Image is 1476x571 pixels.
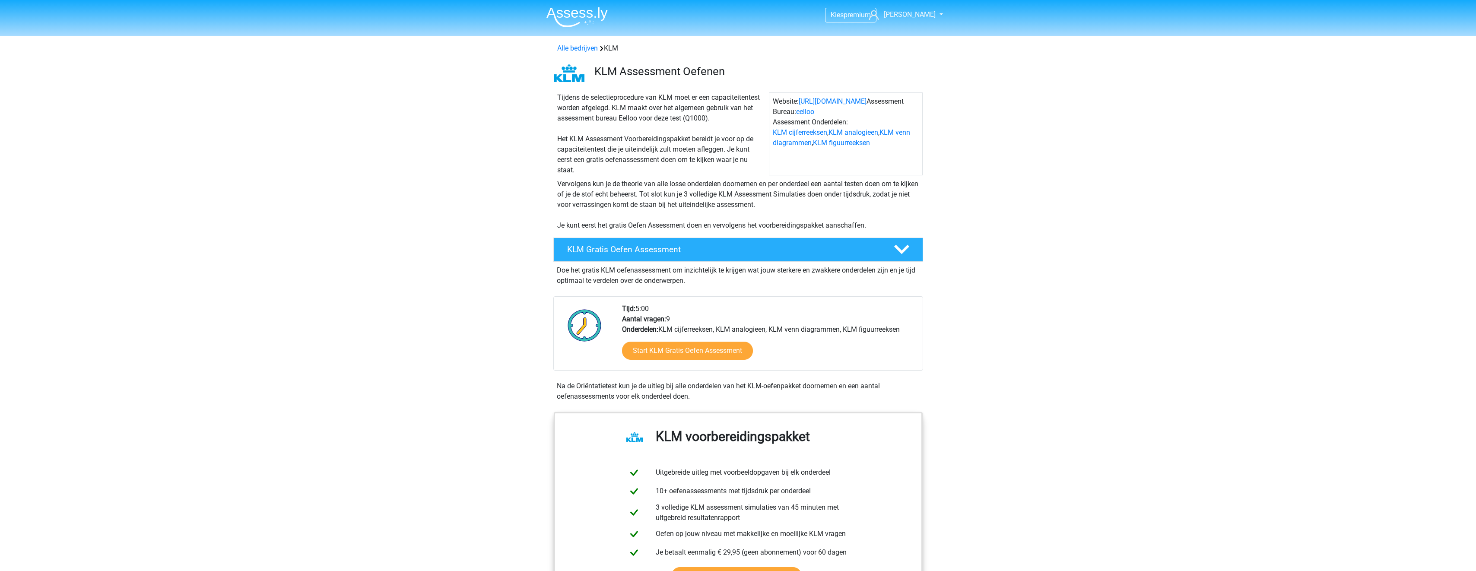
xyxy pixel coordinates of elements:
div: Vervolgens kun je de theorie van alle losse onderdelen doornemen en per onderdeel een aantal test... [554,179,923,231]
a: KLM Gratis Oefen Assessment [550,238,927,262]
h3: KLM Assessment Oefenen [594,65,916,78]
a: Alle bedrijven [557,44,598,52]
a: eelloo [796,108,814,116]
b: Onderdelen: [622,325,658,333]
div: KLM [554,43,923,54]
a: KLM analogieen [828,128,878,136]
h4: KLM Gratis Oefen Assessment [567,244,880,254]
a: [URL][DOMAIN_NAME] [799,97,867,105]
a: KLM venn diagrammen [773,128,910,147]
div: Website: Assessment Bureau: Assessment Onderdelen: , , , [769,92,923,175]
a: KLM cijferreeksen [773,128,827,136]
a: Start KLM Gratis Oefen Assessment [622,342,753,360]
img: Assessly [546,7,608,27]
a: Kiespremium [825,9,876,21]
img: Klok [563,304,606,347]
div: 5:00 9 KLM cijferreeksen, KLM analogieen, KLM venn diagrammen, KLM figuurreeksen [616,304,922,370]
a: KLM figuurreeksen [813,139,870,147]
a: [PERSON_NAME] [866,10,936,20]
div: Tijdens de selectieprocedure van KLM moet er een capaciteitentest worden afgelegd. KLM maakt over... [554,92,769,175]
b: Tijd: [622,305,635,313]
span: Kies [831,11,844,19]
span: [PERSON_NAME] [884,10,936,19]
div: Na de Oriëntatietest kun je de uitleg bij alle onderdelen van het KLM-oefenpakket doornemen en ee... [553,381,923,402]
span: premium [844,11,871,19]
div: Doe het gratis KLM oefenassessment om inzichtelijk te krijgen wat jouw sterkere en zwakkere onder... [553,262,923,286]
b: Aantal vragen: [622,315,666,323]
